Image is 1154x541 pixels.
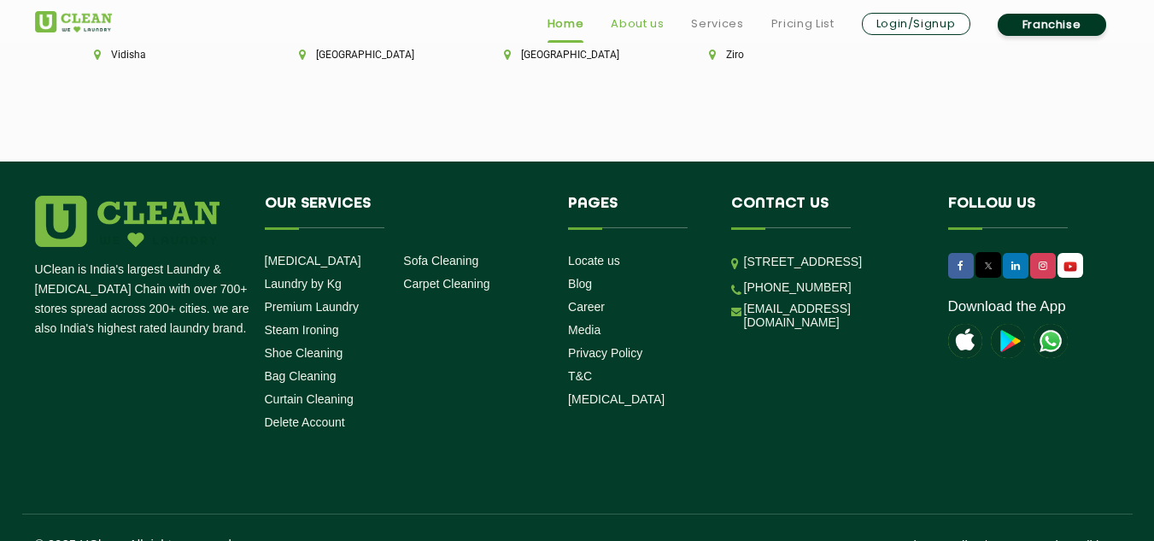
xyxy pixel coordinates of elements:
a: T&C [568,369,592,383]
a: [MEDICAL_DATA] [568,392,665,406]
h4: Follow us [948,196,1098,228]
a: About us [611,14,664,34]
a: Blog [568,277,592,291]
h4: Pages [568,196,706,228]
img: UClean Laundry and Dry Cleaning [1059,257,1081,275]
li: Vidisha [94,49,241,61]
a: [EMAIL_ADDRESS][DOMAIN_NAME] [744,302,923,329]
a: Services [691,14,743,34]
a: Shoe Cleaning [265,346,343,360]
a: Pricing List [771,14,835,34]
li: [GEOGRAPHIC_DATA] [299,49,446,61]
h4: Contact us [731,196,923,228]
a: [PHONE_NUMBER] [744,280,852,294]
a: Career [568,300,605,314]
a: Locate us [568,254,620,268]
a: Premium Laundry [265,300,360,314]
a: Sofa Cleaning [403,254,478,268]
a: [MEDICAL_DATA] [265,254,361,268]
li: [GEOGRAPHIC_DATA] [504,49,651,61]
p: UClean is India's largest Laundry & [MEDICAL_DATA] Chain with over 700+ stores spread across 200+... [35,260,252,338]
img: apple-icon.png [948,324,982,358]
a: Laundry by Kg [265,277,342,291]
img: logo.png [35,196,220,247]
a: Home [548,14,584,34]
img: playstoreicon.png [991,324,1025,358]
li: Ziro [709,49,856,61]
a: Delete Account [265,415,345,429]
a: Login/Signup [862,13,970,35]
a: Steam Ironing [265,323,339,337]
a: Carpet Cleaning [403,277,489,291]
a: Franchise [998,14,1106,36]
p: [STREET_ADDRESS] [744,252,923,272]
img: UClean Laundry and Dry Cleaning [1034,324,1068,358]
img: UClean Laundry and Dry Cleaning [35,11,112,32]
h4: Our Services [265,196,543,228]
a: Download the App [948,298,1066,315]
a: Bag Cleaning [265,369,337,383]
a: Privacy Policy [568,346,642,360]
a: Media [568,323,600,337]
a: Curtain Cleaning [265,392,354,406]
